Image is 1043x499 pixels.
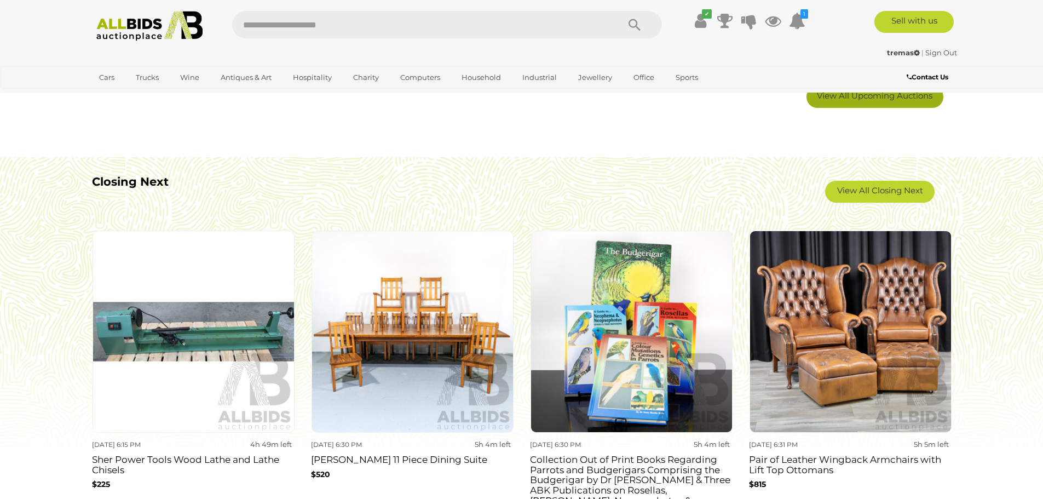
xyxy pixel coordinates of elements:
[311,439,408,451] div: [DATE] 6:30 PM
[92,479,110,489] b: $225
[346,68,386,87] a: Charity
[907,71,951,83] a: Contact Us
[475,440,511,449] strong: 5h 4m left
[789,11,805,31] a: 1
[750,231,952,433] img: Pair of Leather Wingback Armchairs with Lift Top Ottomans
[531,231,733,433] img: Collection Out of Print Books Regarding Parrots and Budgerigars Comprising the Budgerigar by Dr R...
[393,68,447,87] a: Computers
[669,68,705,87] a: Sports
[214,68,279,87] a: Antiques & Art
[92,452,295,475] h3: Sher Power Tools Wood Lathe and Lathe Chisels
[530,439,627,451] div: [DATE] 6:30 PM
[286,68,339,87] a: Hospitality
[92,87,184,105] a: [GEOGRAPHIC_DATA]
[806,86,943,108] a: View All Upcoming Auctions
[887,48,920,57] strong: tremas
[874,11,954,33] a: Sell with us
[907,73,948,81] b: Contact Us
[817,90,932,101] span: View All Upcoming Auctions
[825,181,935,203] a: View All Closing Next
[749,439,846,451] div: [DATE] 6:31 PM
[800,9,808,19] i: 1
[92,175,169,188] b: Closing Next
[702,9,712,19] i: ✔
[173,68,206,87] a: Wine
[129,68,166,87] a: Trucks
[92,68,122,87] a: Cars
[749,452,952,475] h3: Pair of Leather Wingback Armchairs with Lift Top Ottomans
[925,48,957,57] a: Sign Out
[921,48,924,57] span: |
[454,68,508,87] a: Household
[693,11,709,31] a: ✔
[311,469,330,479] b: $520
[311,452,514,465] h3: [PERSON_NAME] 11 Piece Dining Suite
[694,440,730,449] strong: 5h 4m left
[93,231,295,433] img: Sher Power Tools Wood Lathe and Lathe Chisels
[607,11,662,38] button: Search
[312,231,514,433] img: Jimmy Possum 11 Piece Dining Suite
[749,479,766,489] b: $815
[887,48,921,57] a: tremas
[92,439,189,451] div: [DATE] 6:15 PM
[515,68,564,87] a: Industrial
[250,440,292,449] strong: 4h 49m left
[571,68,619,87] a: Jewellery
[90,11,209,41] img: Allbids.com.au
[626,68,661,87] a: Office
[914,440,949,449] strong: 5h 5m left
